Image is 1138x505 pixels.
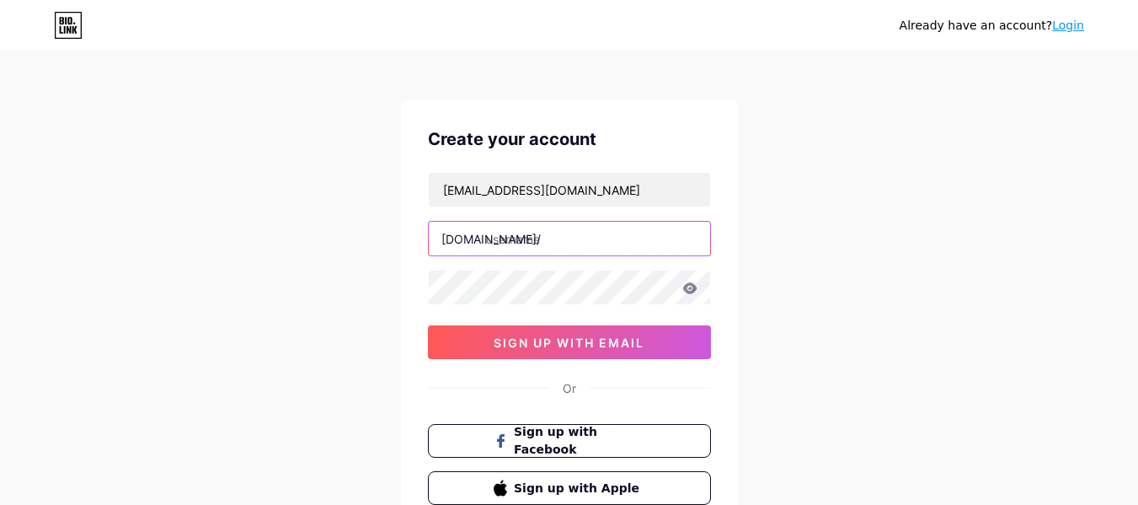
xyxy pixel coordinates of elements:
[429,173,710,207] input: Email
[1052,19,1084,32] a: Login
[514,480,644,497] span: Sign up with Apple
[428,126,711,152] div: Create your account
[563,379,576,397] div: Or
[428,471,711,505] button: Sign up with Apple
[428,325,711,359] button: sign up with email
[494,336,644,350] span: sign up with email
[441,230,541,248] div: [DOMAIN_NAME]/
[514,423,644,459] span: Sign up with Facebook
[900,17,1084,35] div: Already have an account?
[428,424,711,458] button: Sign up with Facebook
[429,222,710,255] input: username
